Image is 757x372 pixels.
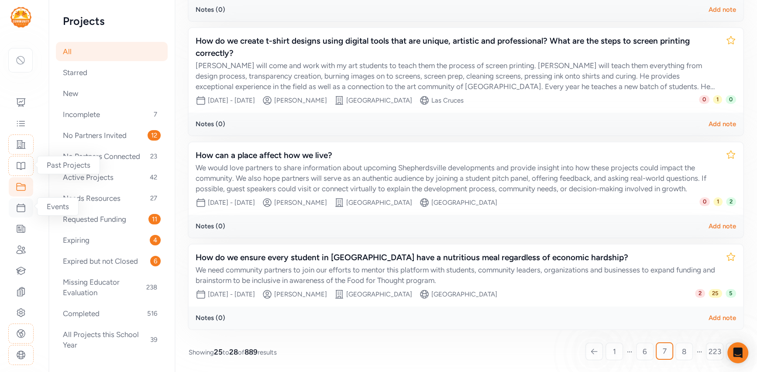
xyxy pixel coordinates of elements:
span: 42 [146,172,161,183]
span: 6 [643,346,647,357]
div: Incomplete [56,105,168,124]
span: 6 [150,256,161,266]
div: Missing Educator Evaluation [56,272,168,302]
div: No Partners Invited [56,126,168,145]
a: 1 [606,343,623,360]
span: 0 [699,95,709,104]
div: Las Cruces [431,96,464,105]
div: [PERSON_NAME] [274,198,327,207]
div: Add note [709,222,736,231]
div: Expiring [56,231,168,250]
span: 223 [709,346,721,357]
div: [GEOGRAPHIC_DATA] [346,198,412,207]
span: 11 [148,214,161,224]
div: Open Intercom Messenger [727,342,748,363]
div: [PERSON_NAME] [274,96,327,105]
span: 2 [695,289,705,298]
span: 2 [726,197,736,206]
div: All Projects this School Year [56,325,168,355]
span: 1 [613,346,616,357]
span: 1 [713,95,722,104]
h2: Projects [63,14,161,28]
div: [DATE] - [DATE] [208,198,255,207]
div: How do we create t-shirt designs using digital tools that are unique, artistic and professional? ... [196,35,719,59]
span: 27 [147,193,161,203]
div: Notes ( 0 ) [196,5,225,14]
div: Requested Funding [56,210,168,229]
div: [GEOGRAPHIC_DATA] [431,290,497,299]
div: Needs Resources [56,189,168,208]
div: Add note [709,120,736,128]
div: Notes ( 0 ) [196,313,225,322]
span: Showing to of results [189,347,277,357]
span: 8 [682,346,686,357]
span: 889 [244,348,258,356]
span: 0 [726,95,736,104]
span: 12 [148,130,161,141]
span: 5 [726,289,736,298]
span: 39 [147,334,161,345]
div: [GEOGRAPHIC_DATA] [431,198,497,207]
span: 238 [143,282,161,293]
div: No Partners Connected [56,147,168,166]
div: [PERSON_NAME] will come and work with my art students to teach them the process of screen printin... [196,60,719,92]
img: logo [10,7,31,28]
div: We need community partners to join our efforts to mentor this platform with students, community l... [196,265,719,286]
span: 28 [229,348,238,356]
div: Starred [56,63,168,82]
div: All [56,42,168,61]
span: 7 [150,109,161,120]
div: How can a place affect how we live? [196,149,719,162]
span: 4 [150,235,161,245]
div: Notes ( 0 ) [196,222,225,231]
span: 0 [699,197,710,206]
div: [DATE] - [DATE] [208,96,255,105]
span: 1 [713,197,723,206]
div: Add note [709,5,736,14]
span: 25 [709,289,722,298]
div: We would love partners to share information about upcoming Shepherdsville developments and provid... [196,162,719,194]
div: Add note [709,313,736,322]
div: [GEOGRAPHIC_DATA] [346,290,412,299]
span: 516 [144,308,161,319]
a: 6 [636,343,654,360]
span: 23 [147,151,161,162]
span: 7 [663,346,667,356]
div: Notes ( 0 ) [196,120,225,128]
div: New [56,84,168,103]
div: Completed [56,304,168,323]
a: 8 [675,343,693,360]
a: 223 [706,343,723,360]
div: [DATE] - [DATE] [208,290,255,299]
div: [PERSON_NAME] [274,290,327,299]
div: Expired but not Closed [56,251,168,271]
span: 25 [214,348,223,356]
div: Active Projects [56,168,168,187]
div: How do we ensure every student in [GEOGRAPHIC_DATA] have a nutritious meal regardless of economic... [196,251,719,264]
div: [GEOGRAPHIC_DATA] [346,96,412,105]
